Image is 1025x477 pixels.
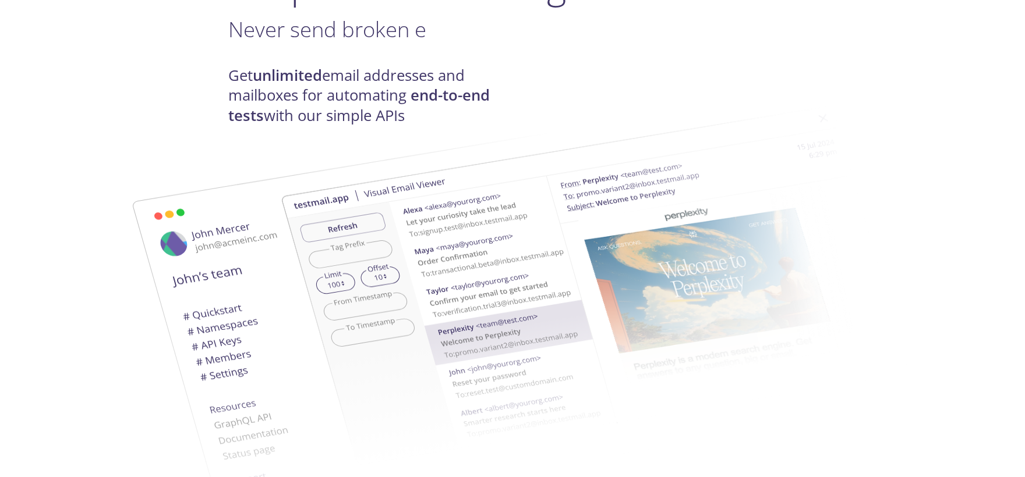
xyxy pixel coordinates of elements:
[228,15,426,44] span: Never send broken e
[228,85,490,125] strong: end-to-end tests
[228,66,512,126] h4: Get email addresses and mailboxes for automating with our simple APIs
[253,65,322,86] strong: unlimited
